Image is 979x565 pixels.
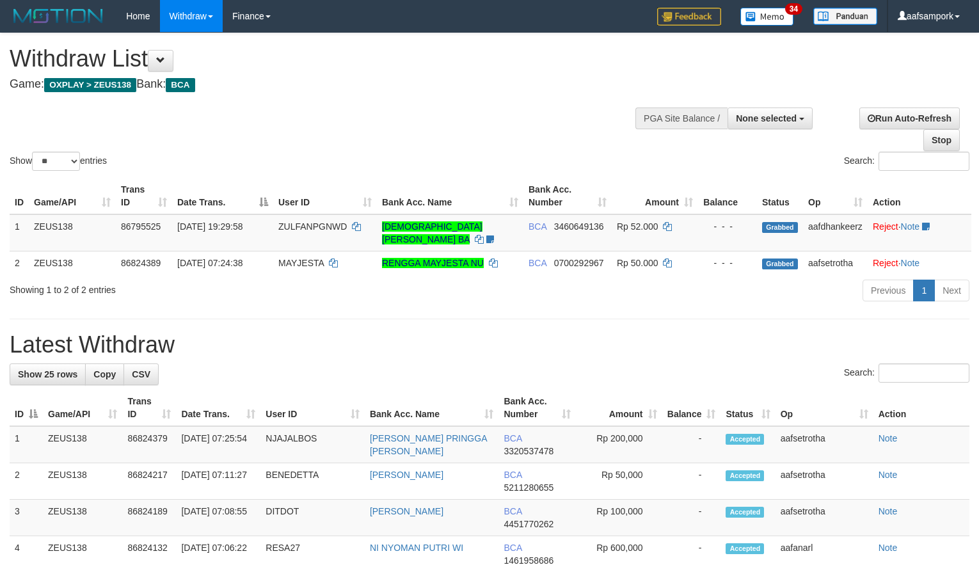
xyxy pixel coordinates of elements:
td: aafsetrotha [776,500,873,536]
button: None selected [728,107,813,129]
td: 1 [10,426,43,463]
a: 1 [913,280,935,301]
th: Balance [698,178,757,214]
td: ZEUS138 [29,214,116,251]
span: Copy [93,369,116,379]
span: BCA [504,543,521,553]
td: 3 [10,500,43,536]
a: Previous [863,280,914,301]
a: Reject [873,258,898,268]
span: BCA [529,258,546,268]
a: Note [879,506,898,516]
th: Op: activate to sort column ascending [776,390,873,426]
td: NJAJALBOS [260,426,365,463]
span: Accepted [726,470,764,481]
h1: Withdraw List [10,46,640,72]
span: BCA [504,506,521,516]
th: Amount: activate to sort column ascending [612,178,698,214]
h1: Latest Withdraw [10,332,969,358]
th: Op: activate to sort column ascending [803,178,868,214]
td: 2 [10,251,29,275]
td: ZEUS138 [43,500,122,536]
label: Search: [844,363,969,383]
th: Status: activate to sort column ascending [720,390,775,426]
div: PGA Site Balance / [635,107,728,129]
th: Status [757,178,803,214]
td: [DATE] 07:11:27 [176,463,260,500]
span: Copy 3460649136 to clipboard [554,221,604,232]
span: Copy 5211280655 to clipboard [504,482,553,493]
input: Search: [879,152,969,171]
th: Action [873,390,969,426]
td: aafsetrotha [776,426,873,463]
a: Stop [923,129,960,151]
td: 2 [10,463,43,500]
th: Game/API: activate to sort column ascending [29,178,116,214]
td: ZEUS138 [43,463,122,500]
td: ZEUS138 [29,251,116,275]
th: Date Trans.: activate to sort column ascending [176,390,260,426]
span: Rp 50.000 [617,258,658,268]
a: [DEMOGRAPHIC_DATA][PERSON_NAME] BA [382,221,482,244]
a: Note [879,433,898,443]
input: Search: [879,363,969,383]
span: Rp 52.000 [617,221,658,232]
td: aafsetrotha [776,463,873,500]
td: · [868,214,971,251]
span: Copy 3320537478 to clipboard [504,446,553,456]
th: Action [868,178,971,214]
a: Note [901,221,920,232]
span: BCA [504,470,521,480]
span: Accepted [726,507,764,518]
td: 86824379 [122,426,176,463]
span: OXPLAY > ZEUS138 [44,78,136,92]
div: - - - [703,220,752,233]
th: Trans ID: activate to sort column ascending [116,178,172,214]
td: - [662,463,721,500]
a: [PERSON_NAME] [370,470,443,480]
td: - [662,426,721,463]
th: Bank Acc. Name: activate to sort column ascending [377,178,523,214]
label: Search: [844,152,969,171]
span: MAYJESTA [278,258,324,268]
td: aafsetrotha [803,251,868,275]
td: 86824189 [122,500,176,536]
td: - [662,500,721,536]
td: aafdhankeerz [803,214,868,251]
td: 1 [10,214,29,251]
th: Bank Acc. Name: activate to sort column ascending [365,390,499,426]
td: [DATE] 07:08:55 [176,500,260,536]
th: ID [10,178,29,214]
img: Feedback.jpg [657,8,721,26]
th: Amount: activate to sort column ascending [576,390,662,426]
th: ID: activate to sort column descending [10,390,43,426]
span: ZULFANPGNWD [278,221,347,232]
td: Rp 50,000 [576,463,662,500]
span: BCA [166,78,195,92]
a: Next [934,280,969,301]
td: DITDOT [260,500,365,536]
div: - - - [703,257,752,269]
th: User ID: activate to sort column ascending [273,178,377,214]
th: Balance: activate to sort column ascending [662,390,721,426]
td: · [868,251,971,275]
th: Bank Acc. Number: activate to sort column ascending [498,390,575,426]
span: CSV [132,369,150,379]
td: ZEUS138 [43,426,122,463]
td: [DATE] 07:25:54 [176,426,260,463]
span: 86824389 [121,258,161,268]
span: [DATE] 19:29:58 [177,221,243,232]
a: RENGGA MAYJESTA NU [382,258,484,268]
span: Accepted [726,434,764,445]
span: Grabbed [762,259,798,269]
th: Trans ID: activate to sort column ascending [122,390,176,426]
a: Note [879,470,898,480]
span: Show 25 rows [18,369,77,379]
a: Note [901,258,920,268]
td: BENEDETTA [260,463,365,500]
span: 34 [785,3,802,15]
th: Bank Acc. Number: activate to sort column ascending [523,178,612,214]
a: Run Auto-Refresh [859,107,960,129]
td: 86824217 [122,463,176,500]
span: Copy 4451770262 to clipboard [504,519,553,529]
